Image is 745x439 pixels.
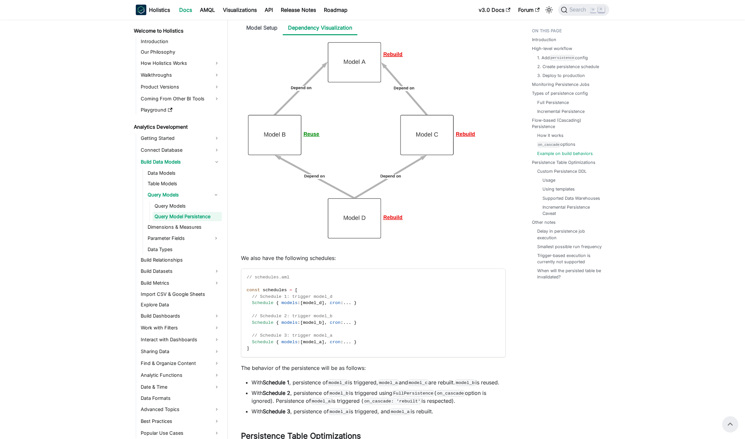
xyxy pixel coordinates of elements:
code: model_d [328,379,348,386]
a: When will the persisted table be invalidated? [537,268,603,280]
nav: Docs sidebar [129,20,228,439]
a: Build Datasets [139,266,222,276]
code: model_c [408,379,428,386]
a: Data Types [146,245,222,254]
a: Introduction [139,37,222,46]
span: . [346,320,348,325]
span: ] [322,300,324,305]
span: . [343,300,346,305]
span: . [348,340,351,345]
a: Query Models [146,190,210,200]
code: model_a [311,398,331,404]
a: Trigger-based execution is currently not supported [537,252,603,265]
a: Welcome to Holistics [132,26,222,36]
span: Search [567,7,590,13]
a: Our Philosophy [139,47,222,57]
a: Analytics Development [132,122,222,132]
a: How it works [537,132,564,139]
span: model_b [303,320,322,325]
span: model_a [303,340,322,345]
span: = [290,288,292,293]
span: // Schedule 3: trigger model_a [252,333,332,338]
b: Holistics [149,6,170,14]
a: HolisticsHolistics [136,5,170,15]
code: FullPersistence [392,390,434,397]
a: Data Formats [139,394,222,403]
a: High-level workflow [532,45,572,52]
button: Search (Command+K) [558,4,609,16]
span: Schedule [252,300,273,305]
code: model_b [455,379,475,386]
a: Playground [139,105,222,115]
a: Build Data Models [139,157,222,167]
span: , [324,300,327,305]
span: cron [330,300,341,305]
a: 3. Deploy to production [537,72,585,79]
a: Data Models [146,168,222,178]
span: . [348,320,351,325]
span: [ [300,300,303,305]
a: Table Models [146,179,222,188]
span: ] [247,346,249,351]
a: Getting Started [139,133,222,143]
li: With , persistence of is triggered, and are rebuilt. is reused. [252,378,506,386]
code: model_a [329,408,349,415]
a: Walkthroughs [139,70,222,80]
a: Persistence Table Optimizations [532,159,595,166]
a: Query Models [153,201,222,211]
span: . [343,320,346,325]
a: Analytic Functions [139,370,222,380]
button: Switch between dark and light mode (currently light mode) [544,5,554,15]
a: Query Model Persistence [153,212,222,221]
a: Custom Persistence DDL [537,168,587,174]
a: Best Practices [139,416,222,426]
a: v3.0 Docs [475,5,514,15]
span: [ [300,320,303,325]
span: const [247,288,260,293]
a: Smallest possible run frequency [537,244,602,250]
a: Dimensions & Measures [146,222,222,232]
a: 1. Addpersistenceconfig [537,55,588,61]
button: Scroll back to top [722,416,738,432]
button: Expand sidebar category 'Parameter Fields' [210,233,222,244]
a: Incremental Persistence Caveat [542,204,600,217]
a: How Holistics Works [139,58,222,68]
span: // Schedule 1: trigger model_d [252,294,332,299]
code: on_cascade: 'rebuilt' [363,398,421,404]
code: on_cascade [537,142,560,147]
span: } [354,300,357,305]
a: Other notes [532,219,556,225]
span: : [341,340,343,345]
span: { [276,300,279,305]
span: cron [330,340,341,345]
a: Forum [514,5,543,15]
a: Parameter Fields [146,233,210,244]
span: : [298,300,300,305]
a: Build Dashboards [139,311,222,321]
a: Sharing Data [139,346,222,357]
span: : [341,320,343,325]
a: Connect Database [139,145,222,155]
a: Flow-based (Cascading) Persistence [532,117,605,130]
strong: Schedule 2 [263,390,290,396]
span: . [343,340,346,345]
span: : [298,320,300,325]
a: Full Persistence [537,99,569,106]
a: Docs [175,5,196,15]
a: API [261,5,277,15]
span: model_d [303,300,322,305]
span: [ [295,288,298,293]
a: Work with Filters [139,323,222,333]
button: Collapse sidebar category 'Query Models' [210,190,222,200]
code: model_a [378,379,398,386]
span: models [281,300,298,305]
strong: Schedule 3 [263,408,290,415]
span: // schedules.aml [247,275,290,280]
code: on_cascade [436,390,465,397]
a: Delay in persistence job execution [537,228,603,241]
img: cascade [241,35,506,245]
span: . [348,300,351,305]
kbd: K [598,7,605,13]
a: 2. Create persistence schedule [537,64,599,70]
a: Import CSV & Google Sheets [139,290,222,299]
